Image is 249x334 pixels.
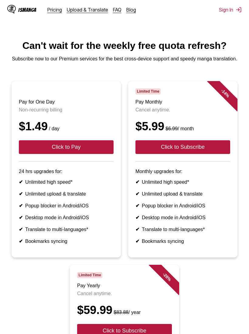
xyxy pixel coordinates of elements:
[135,140,230,154] button: Click to Subscribe
[67,7,108,13] a: Upload & Translate
[19,227,114,232] li: Translate to multi-languages*
[77,272,102,278] span: Limited Time
[135,191,230,197] li: Unlimited upload & translate
[219,7,242,13] button: Sign In
[5,40,244,51] h1: Can't wait for the weekly free quota refresh?
[19,99,114,105] h3: Pay for One Day
[7,5,16,13] img: IsManga Logo
[18,7,36,13] div: IsManga
[135,239,139,244] b: ✔
[19,239,23,244] b: ✔
[126,7,136,13] a: Blog
[19,140,114,154] button: Click to Pay
[77,304,172,317] div: $59.99
[135,203,230,209] li: Popup blocker in Android/iOS
[135,179,139,185] b: ✔
[149,259,185,295] div: - 28 %
[19,238,114,244] li: Bookmarks syncing
[19,215,114,220] li: Desktop mode in Android/iOS
[19,120,114,133] div: $1.49
[135,227,139,232] b: ✔
[47,7,62,13] a: Pricing
[114,310,128,315] s: $83.88
[19,203,23,208] b: ✔
[135,107,230,113] p: Cancel anytime.
[19,179,114,185] li: Unlimited high speed*
[19,203,114,209] li: Popup blocker in Android/iOS
[7,5,47,15] a: IsManga LogoIsManga
[135,88,161,94] span: Limited Time
[5,56,244,62] p: Subscribe now to our Premium services for the best cross-device support and speedy manga translat...
[135,99,230,105] h3: Pay Monthly
[48,126,60,131] small: / day
[164,126,194,131] small: / month
[135,191,139,196] b: ✔
[165,126,178,131] s: $6.99
[135,238,230,244] li: Bookmarks syncing
[135,179,230,185] li: Unlimited high speed*
[207,75,244,111] div: - 14 %
[135,120,230,133] div: $5.99
[135,169,230,174] p: Monthly upgrades for:
[19,179,23,185] b: ✔
[112,310,141,315] small: / year
[77,283,172,288] h3: Pay Yearly
[19,215,23,220] b: ✔
[19,191,23,196] b: ✔
[19,107,114,113] p: Non-recurring billing
[236,7,242,13] img: Sign out
[19,191,114,197] li: Unlimited upload & translate
[19,227,23,232] b: ✔
[135,203,139,208] b: ✔
[135,227,230,232] li: Translate to multi-languages*
[135,215,230,220] li: Desktop mode in Android/iOS
[135,215,139,220] b: ✔
[19,169,114,174] p: 24 hrs upgrades for:
[113,7,121,13] a: FAQ
[77,291,172,296] p: Cancel anytime.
